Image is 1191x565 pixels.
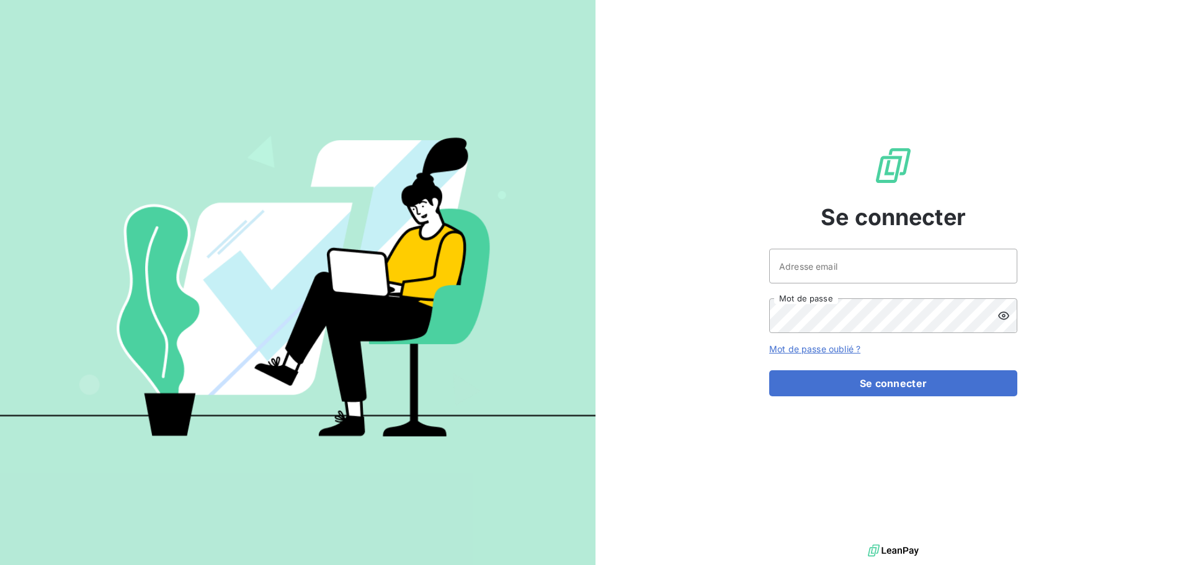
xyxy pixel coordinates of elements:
img: Logo LeanPay [873,146,913,185]
a: Mot de passe oublié ? [769,344,860,354]
span: Se connecter [821,200,966,234]
button: Se connecter [769,370,1017,396]
img: logo [868,541,919,560]
input: placeholder [769,249,1017,283]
